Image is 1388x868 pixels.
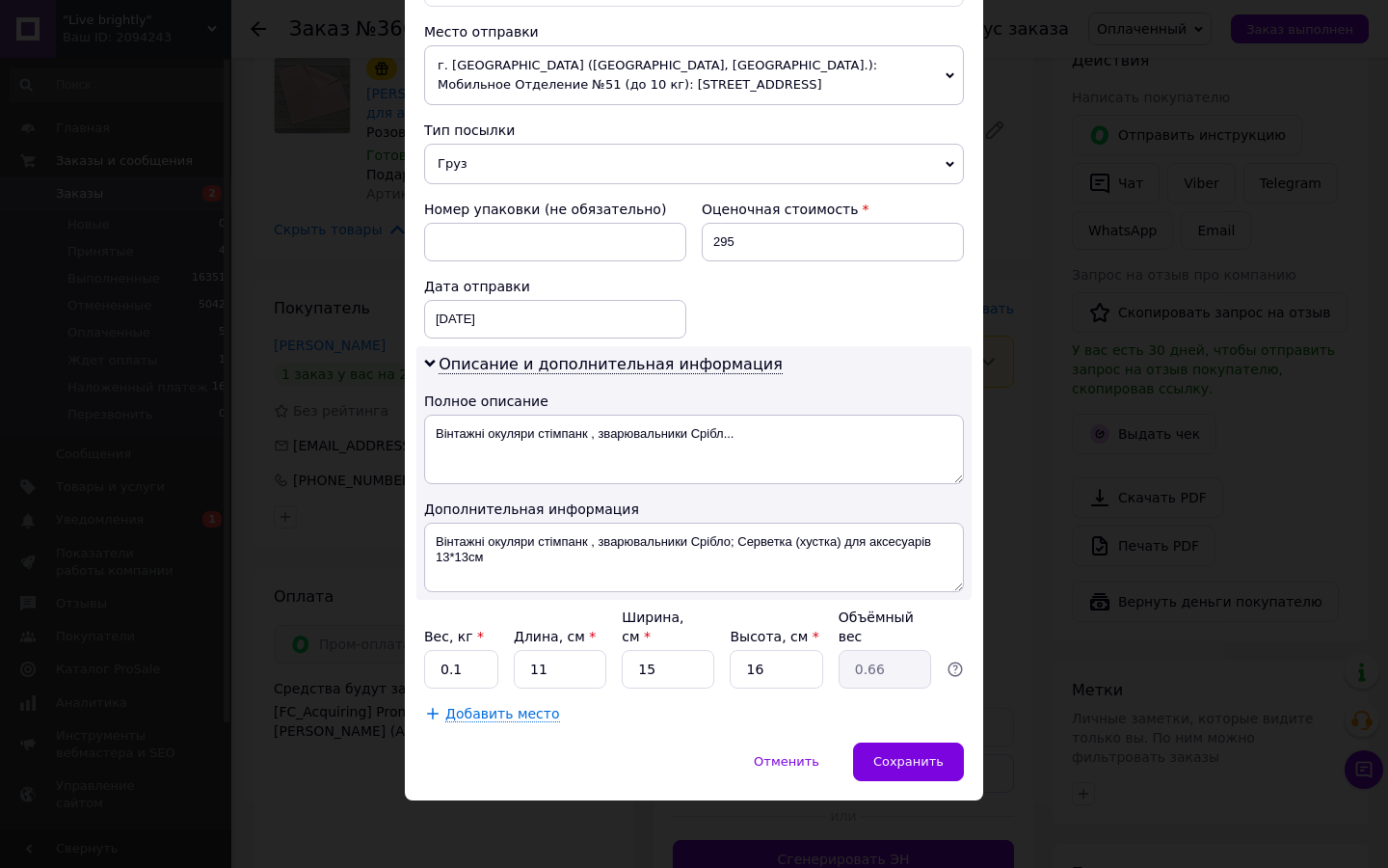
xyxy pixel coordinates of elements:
[424,277,686,296] div: Дата отправки
[424,45,964,105] span: г. [GEOGRAPHIC_DATA] ([GEOGRAPHIC_DATA], [GEOGRAPHIC_DATA].): Мобильное Отделение №51 (до 10 кг):...
[424,200,686,219] div: Номер упаковки (не обязательно)
[424,24,539,40] span: Место отправки
[839,608,931,646] div: Объёмный вес
[622,610,683,644] label: Ширина, см
[439,355,783,374] span: Описание и дополнительная информация
[424,523,964,592] textarea: Вінтажні окуляри стімпанк , зварювальники Срібло; Серветка (хустка) для аксесуарів 13*13см
[514,629,596,644] label: Длина, см
[424,500,964,519] div: Дополнительная информация
[424,415,964,484] textarea: Вінтажні окуляри стімпанк , зварювальники Срібл...
[873,754,944,769] span: Сохранить
[424,629,484,644] label: Вес, кг
[754,754,819,769] span: Отменить
[424,122,515,138] span: Тип посылки
[424,144,964,184] span: Груз
[702,200,964,219] div: Оценочная стоимость
[730,629,818,644] label: Высота, см
[424,392,964,411] div: Полное описание
[445,706,560,722] span: Добавить место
